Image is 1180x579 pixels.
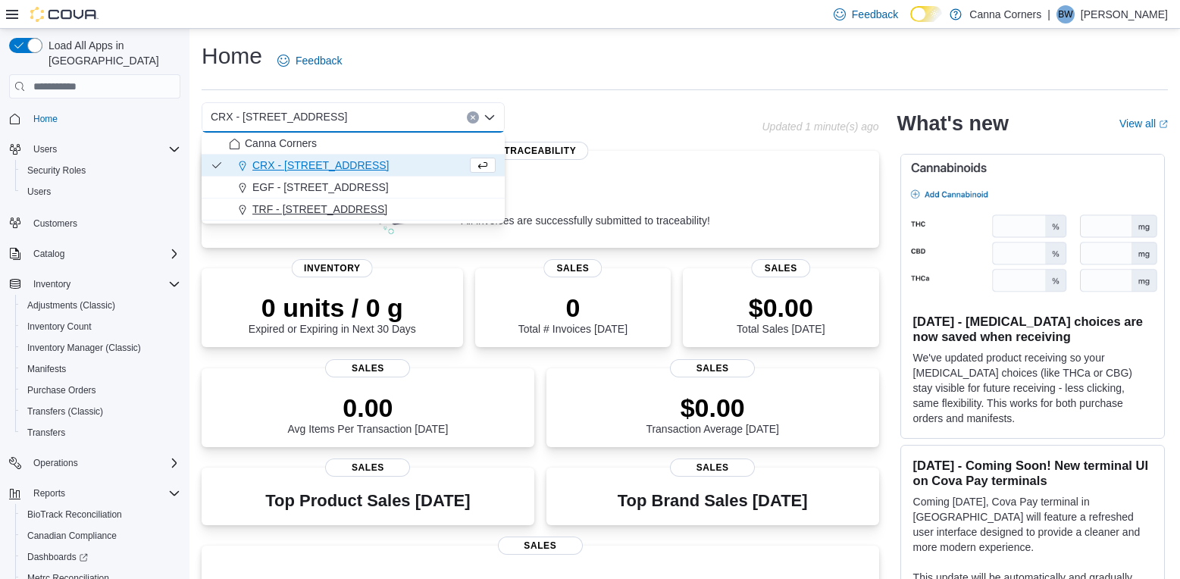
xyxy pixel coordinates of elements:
[3,243,186,264] button: Catalog
[3,483,186,504] button: Reports
[21,161,92,180] a: Security Roles
[21,360,72,378] a: Manifests
[27,509,122,521] span: BioTrack Reconciliation
[21,296,180,315] span: Adjustments (Classic)
[15,546,186,568] a: Dashboards
[27,299,115,311] span: Adjustments (Classic)
[27,321,92,333] span: Inventory Count
[1058,5,1072,23] span: BW
[670,459,755,477] span: Sales
[27,530,117,542] span: Canadian Compliance
[202,41,262,71] h1: Home
[27,110,64,128] a: Home
[202,155,505,177] button: CRX - [STREET_ADDRESS]
[27,164,86,177] span: Security Roles
[27,342,141,354] span: Inventory Manager (Classic)
[3,211,186,233] button: Customers
[27,213,180,232] span: Customers
[202,199,505,221] button: TRF - [STREET_ADDRESS]
[618,492,808,510] h3: Top Brand Sales [DATE]
[33,143,57,155] span: Users
[897,111,1009,136] h2: What's new
[21,296,121,315] a: Adjustments (Classic)
[15,525,186,546] button: Canadian Compliance
[27,109,180,128] span: Home
[910,6,942,22] input: Dark Mode
[15,380,186,401] button: Purchase Orders
[252,158,389,173] span: CRX - [STREET_ADDRESS]
[21,424,180,442] span: Transfers
[646,393,779,423] p: $0.00
[252,180,389,195] span: EGF - [STREET_ADDRESS]
[21,402,180,421] span: Transfers (Classic)
[752,259,811,277] span: Sales
[518,293,628,335] div: Total # Invoices [DATE]
[15,295,186,316] button: Adjustments (Classic)
[27,427,65,439] span: Transfers
[271,45,348,76] a: Feedback
[15,337,186,358] button: Inventory Manager (Classic)
[461,184,709,227] div: All invoices are successfully submitted to traceability!
[287,393,448,423] p: 0.00
[21,381,180,399] span: Purchase Orders
[913,350,1152,426] p: We've updated product receiving so your [MEDICAL_DATA] choices (like THCa or CBG) stay visible fo...
[325,459,410,477] span: Sales
[287,393,448,435] div: Avg Items Per Transaction [DATE]
[202,177,505,199] button: EGF - [STREET_ADDRESS]
[27,245,180,263] span: Catalog
[33,487,65,499] span: Reports
[30,7,99,22] img: Cova
[15,401,186,422] button: Transfers (Classic)
[249,293,416,323] p: 0 units / 0 g
[21,318,98,336] a: Inventory Count
[3,108,186,130] button: Home
[913,314,1152,344] h3: [DATE] - [MEDICAL_DATA] choices are now saved when receiving
[1081,5,1168,23] p: [PERSON_NAME]
[265,492,470,510] h3: Top Product Sales [DATE]
[27,551,88,563] span: Dashboards
[762,120,878,133] p: Updated 1 minute(s) ago
[27,454,180,472] span: Operations
[21,183,180,201] span: Users
[21,381,102,399] a: Purchase Orders
[910,22,911,23] span: Dark Mode
[21,505,180,524] span: BioTrack Reconciliation
[27,405,103,418] span: Transfers (Classic)
[27,186,51,198] span: Users
[42,38,180,68] span: Load All Apps in [GEOGRAPHIC_DATA]
[492,142,588,160] span: Traceability
[202,133,505,221] div: Choose from the following options
[498,537,583,555] span: Sales
[3,274,186,295] button: Inventory
[21,527,123,545] a: Canadian Compliance
[21,183,57,201] a: Users
[484,111,496,124] button: Close list of options
[27,140,63,158] button: Users
[21,318,180,336] span: Inventory Count
[518,293,628,323] p: 0
[33,113,58,125] span: Home
[252,202,387,217] span: TRF - [STREET_ADDRESS]
[27,275,77,293] button: Inventory
[21,339,147,357] a: Inventory Manager (Classic)
[461,184,709,214] p: 0
[1056,5,1075,23] div: Brice Wieg
[646,393,779,435] div: Transaction Average [DATE]
[33,457,78,469] span: Operations
[15,422,186,443] button: Transfers
[737,293,825,323] p: $0.00
[325,359,410,377] span: Sales
[1119,117,1168,130] a: View allExternal link
[27,484,71,502] button: Reports
[15,160,186,181] button: Security Roles
[33,248,64,260] span: Catalog
[202,133,505,155] button: Canna Corners
[21,161,180,180] span: Security Roles
[21,505,128,524] a: BioTrack Reconciliation
[27,454,84,472] button: Operations
[913,458,1152,488] h3: [DATE] - Coming Soon! New terminal UI on Cova Pay terminals
[27,214,83,233] a: Customers
[1159,120,1168,129] svg: External link
[21,360,180,378] span: Manifests
[21,548,94,566] a: Dashboards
